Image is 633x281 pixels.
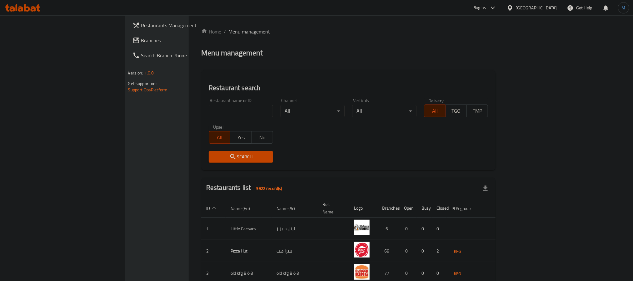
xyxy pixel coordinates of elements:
span: 1.0.0 [144,69,154,77]
td: 2 [431,240,446,262]
span: Branches [141,37,226,44]
h2: Menu management [201,48,263,58]
span: Name (En) [231,205,258,212]
button: All [424,105,446,117]
th: Closed [431,199,446,218]
div: Export file [478,181,493,196]
span: Search Branch Phone [141,52,226,59]
img: Little Caesars [354,220,370,235]
div: Total records count [253,183,286,193]
span: TGO [448,106,464,115]
span: TMP [469,106,486,115]
span: Get support on: [128,79,157,88]
td: Pizza Hut [226,240,272,262]
h2: Restaurants list [206,183,286,193]
td: 0 [416,218,431,240]
button: No [251,131,273,144]
th: Branches [377,199,399,218]
td: 6 [377,218,399,240]
span: POS group [451,205,479,212]
label: Delivery [428,98,444,103]
label: Upsell [213,125,225,129]
span: All [212,133,228,142]
span: Ref. Name [322,201,341,216]
span: Menu management [228,28,270,35]
button: All [209,131,230,144]
th: Open [399,199,416,218]
img: Pizza Hut [354,242,370,258]
div: Plugins [472,4,486,12]
td: بيتزا هت [272,240,317,262]
img: old kfg BK-3 [354,264,370,280]
div: All [352,105,416,117]
button: Yes [230,131,252,144]
a: Branches [127,33,231,48]
span: Yes [233,133,249,142]
span: Search [214,153,268,161]
span: All [427,106,443,115]
input: Search for restaurant name or ID.. [209,105,273,117]
a: Restaurants Management [127,18,231,33]
td: 0 [416,240,431,262]
td: 0 [399,218,416,240]
th: Busy [416,199,431,218]
span: Restaurants Management [141,22,226,29]
button: TMP [466,105,488,117]
span: Name (Ar) [277,205,303,212]
span: KFG [451,248,463,255]
h2: Restaurant search [209,83,488,93]
button: Search [209,151,273,163]
td: 68 [377,240,399,262]
span: M [622,4,626,11]
span: Version: [128,69,143,77]
td: 0 [431,218,446,240]
nav: breadcrumb [201,28,496,35]
span: KFG [451,270,463,277]
a: Support.OpsPlatform [128,86,168,94]
th: Logo [349,199,377,218]
div: [GEOGRAPHIC_DATA] [516,4,557,11]
span: ID [206,205,218,212]
div: All [281,105,345,117]
span: No [254,133,270,142]
span: 9922 record(s) [253,186,286,192]
td: ليتل سيزرز [272,218,317,240]
td: 0 [399,240,416,262]
a: Search Branch Phone [127,48,231,63]
td: Little Caesars [226,218,272,240]
button: TGO [445,105,467,117]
